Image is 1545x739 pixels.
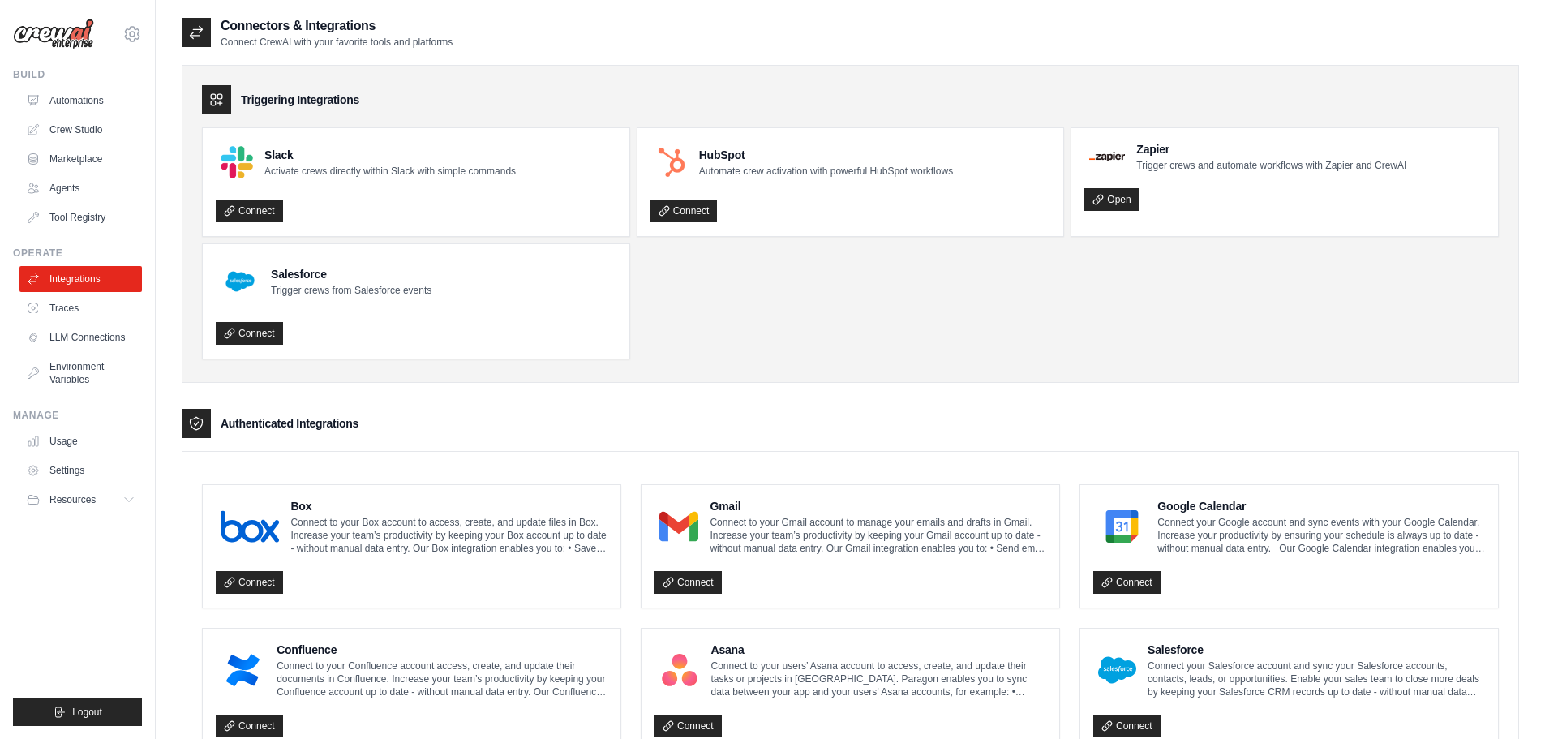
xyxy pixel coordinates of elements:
[659,510,698,543] img: Gmail Logo
[711,642,1046,658] h4: Asana
[659,654,700,686] img: Asana Logo
[1098,654,1136,686] img: Salesforce Logo
[1148,642,1485,658] h4: Salesforce
[19,354,142,393] a: Environment Variables
[1136,141,1406,157] h4: Zapier
[19,324,142,350] a: LLM Connections
[216,715,283,737] a: Connect
[72,706,102,719] span: Logout
[19,88,142,114] a: Automations
[49,493,96,506] span: Resources
[13,698,142,726] button: Logout
[19,117,142,143] a: Crew Studio
[1136,159,1406,172] p: Trigger crews and automate workflows with Zapier and CrewAI
[241,92,359,108] h3: Triggering Integrations
[221,262,260,301] img: Salesforce Logo
[710,498,1046,514] h4: Gmail
[1093,715,1161,737] a: Connect
[1089,152,1125,161] img: Zapier Logo
[711,660,1046,698] p: Connect to your users’ Asana account to access, create, and update their tasks or projects in [GE...
[19,266,142,292] a: Integrations
[221,654,265,686] img: Confluence Logo
[13,19,94,49] img: Logo
[1098,510,1146,543] img: Google Calendar Logo
[19,175,142,201] a: Agents
[699,165,953,178] p: Automate crew activation with powerful HubSpot workflows
[1093,571,1161,594] a: Connect
[216,200,283,222] a: Connect
[1157,498,1485,514] h4: Google Calendar
[650,200,718,222] a: Connect
[654,715,722,737] a: Connect
[13,68,142,81] div: Build
[19,146,142,172] a: Marketplace
[277,642,607,658] h4: Confluence
[1084,188,1139,211] a: Open
[221,510,279,543] img: Box Logo
[221,16,453,36] h2: Connectors & Integrations
[19,428,142,454] a: Usage
[221,415,358,432] h3: Authenticated Integrations
[271,284,431,297] p: Trigger crews from Salesforce events
[655,146,688,178] img: HubSpot Logo
[221,146,253,178] img: Slack Logo
[654,571,722,594] a: Connect
[699,147,953,163] h4: HubSpot
[216,322,283,345] a: Connect
[290,498,607,514] h4: Box
[1157,516,1485,555] p: Connect your Google account and sync events with your Google Calendar. Increase your productivity...
[264,165,516,178] p: Activate crews directly within Slack with simple commands
[216,571,283,594] a: Connect
[221,36,453,49] p: Connect CrewAI with your favorite tools and platforms
[13,247,142,260] div: Operate
[1148,660,1485,698] p: Connect your Salesforce account and sync your Salesforce accounts, contacts, leads, or opportunit...
[19,295,142,321] a: Traces
[264,147,516,163] h4: Slack
[277,660,607,698] p: Connect to your Confluence account access, create, and update their documents in Confluence. Incr...
[19,204,142,230] a: Tool Registry
[13,409,142,422] div: Manage
[710,516,1046,555] p: Connect to your Gmail account to manage your emails and drafts in Gmail. Increase your team’s pro...
[271,266,431,282] h4: Salesforce
[19,458,142,483] a: Settings
[290,516,607,555] p: Connect to your Box account to access, create, and update files in Box. Increase your team’s prod...
[19,487,142,513] button: Resources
